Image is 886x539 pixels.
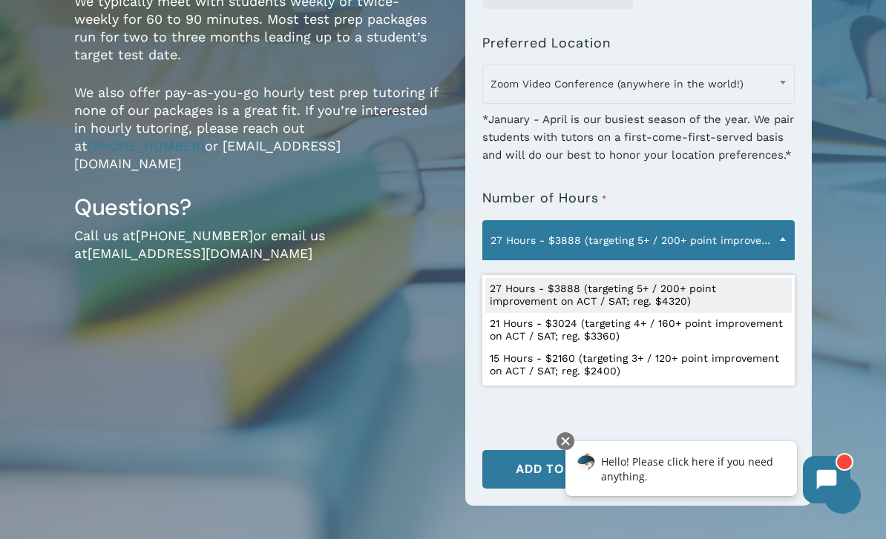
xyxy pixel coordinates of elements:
[485,278,791,313] li: 27 Hours - $3888 (targeting 5+ / 200+ point improvement on ACT / SAT; reg. $4320)
[482,36,611,50] label: Preferred Location
[483,68,793,99] span: Zoom Video Conference (anywhere in the world!)
[136,228,253,243] a: [PHONE_NUMBER]
[88,138,205,153] a: [PHONE_NUMBER]
[482,269,708,327] iframe: reCAPTCHA
[483,225,793,256] span: 27 Hours - $3888 (targeting 5+ / 200+ point improvement on ACT / SAT; reg. $4320)
[482,191,606,207] label: Number of Hours
[485,348,791,383] li: 15 Hours - $2160 (targeting 3+ / 120+ point improvement on ACT / SAT; reg. $2400)
[482,64,794,104] span: Zoom Video Conference (anywhere in the world!)
[74,84,443,193] p: We also offer pay-as-you-go hourly test prep tutoring if none of our packages is a great fit. If ...
[74,193,443,222] h3: Questions?
[482,450,637,489] button: Add to cart
[74,227,443,282] p: Call us at or email us at
[88,245,312,261] a: [EMAIL_ADDRESS][DOMAIN_NAME]
[482,101,794,164] div: *January - April is our busiest season of the year. We pair students with tutors on a first-come-...
[485,313,791,348] li: 21 Hours - $3024 (targeting 4+ / 160+ point improvement on ACT / SAT; reg. $3360)
[482,220,794,260] span: 27 Hours - $3888 (targeting 5+ / 200+ point improvement on ACT / SAT; reg. $4320)
[550,429,865,518] iframe: Chatbot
